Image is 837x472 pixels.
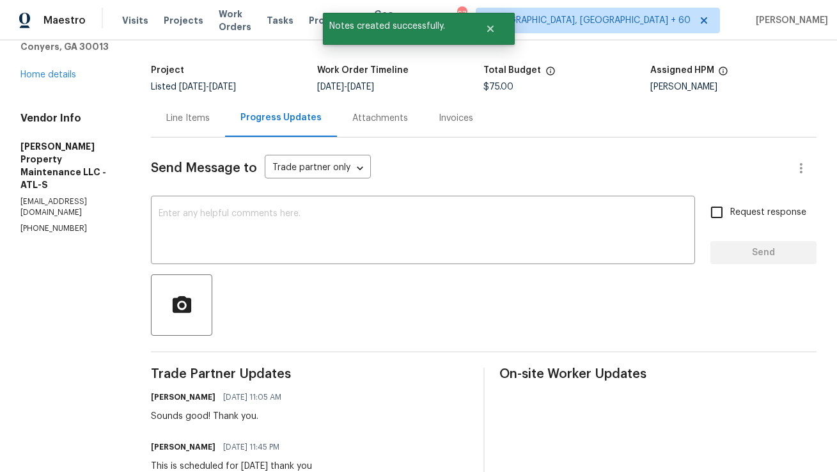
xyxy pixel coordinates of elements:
div: Line Items [166,112,210,125]
p: [PHONE_NUMBER] [20,223,120,234]
span: [DATE] 11:45 PM [223,441,279,453]
span: The hpm assigned to this work order. [718,66,728,83]
span: [DATE] [347,83,374,91]
span: Geo Assignments [374,8,435,33]
span: Trade Partner Updates [151,368,468,381]
h6: [PERSON_NAME] [151,441,215,453]
span: The total cost of line items that have been proposed by Opendoor. This sum includes line items th... [545,66,556,83]
div: Progress Updates [240,111,322,124]
span: Listed [151,83,236,91]
span: - [179,83,236,91]
h4: Vendor Info [20,112,120,125]
div: Sounds good! Thank you. [151,410,289,423]
span: Work Orders [219,8,251,33]
h5: [PERSON_NAME] Property Maintenance LLC - ATL-S [20,140,120,191]
span: Request response [730,206,806,219]
span: Maestro [43,14,86,27]
span: Send Message to [151,162,257,175]
a: Home details [20,70,76,79]
span: On-site Worker Updates [500,368,817,381]
h5: Project [151,66,184,75]
span: [DATE] 11:05 AM [223,391,281,404]
span: Properties [309,14,359,27]
h6: [PERSON_NAME] [151,391,215,404]
div: 633 [457,8,466,20]
span: Visits [122,14,148,27]
h5: Conyers, GA 30013 [20,40,120,53]
span: [DATE] [209,83,236,91]
div: Invoices [439,112,473,125]
span: Notes created successfully. [323,13,469,40]
h5: Total Budget [484,66,542,75]
span: [DATE] [179,83,206,91]
span: [GEOGRAPHIC_DATA], [GEOGRAPHIC_DATA] + 60 [487,14,691,27]
button: Close [469,16,512,42]
span: Projects [164,14,203,27]
span: Tasks [267,16,293,25]
span: [PERSON_NAME] [751,14,828,27]
span: [DATE] [317,83,344,91]
h5: Assigned HPM [650,66,714,75]
div: [PERSON_NAME] [650,83,817,91]
span: $75.00 [484,83,514,91]
h5: Work Order Timeline [317,66,409,75]
div: Attachments [352,112,408,125]
p: [EMAIL_ADDRESS][DOMAIN_NAME] [20,196,120,218]
div: Trade partner only [265,158,371,179]
span: - [317,83,374,91]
